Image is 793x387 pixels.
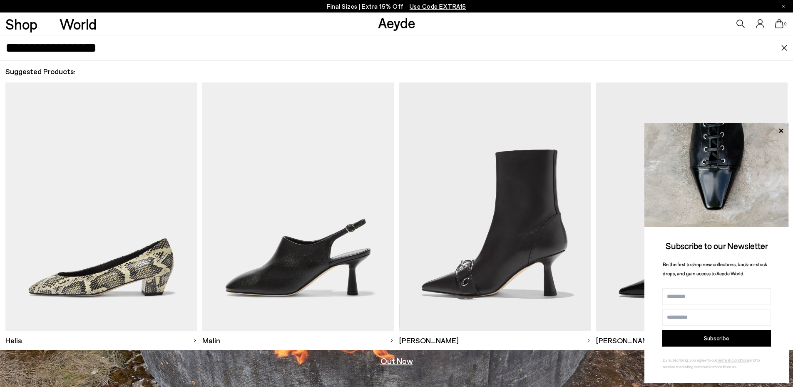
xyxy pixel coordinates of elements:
[775,19,783,28] a: 0
[663,357,717,362] span: By subscribing, you agree to our
[202,335,220,346] span: Malin
[5,331,197,350] a: Helia
[362,337,431,351] h3: Pre-Fall '25
[5,17,37,31] a: Shop
[644,123,789,227] img: ca3f721fb6ff708a270709c41d776025.jpg
[5,82,197,331] img: Descriptive text
[596,82,788,331] img: Descriptive text
[666,240,768,251] span: Subscribe to our Newsletter
[662,330,771,347] button: Subscribe
[587,338,591,342] img: svg%3E
[202,82,394,331] img: Descriptive text
[399,331,591,350] a: [PERSON_NAME]
[399,335,459,346] span: [PERSON_NAME]
[193,338,197,342] img: svg%3E
[378,14,415,31] a: Aeyde
[410,2,466,10] span: Navigate to /collections/ss25-final-sizes
[399,82,591,331] img: Descriptive text
[390,338,394,342] img: svg%3E
[5,335,22,346] span: Helia
[663,261,767,277] span: Be the first to shop new collections, back-in-stock drops, and gain access to Aeyde World.
[781,45,788,51] img: close.svg
[327,1,466,12] p: Final Sizes | Extra 15% Off
[202,331,394,350] a: Malin
[60,17,97,31] a: World
[596,331,788,350] a: [PERSON_NAME]
[596,335,656,346] span: [PERSON_NAME]
[5,66,788,77] h2: Suggested Products:
[783,22,788,26] span: 0
[380,357,413,365] a: Out Now
[717,357,749,362] a: Terms & Conditions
